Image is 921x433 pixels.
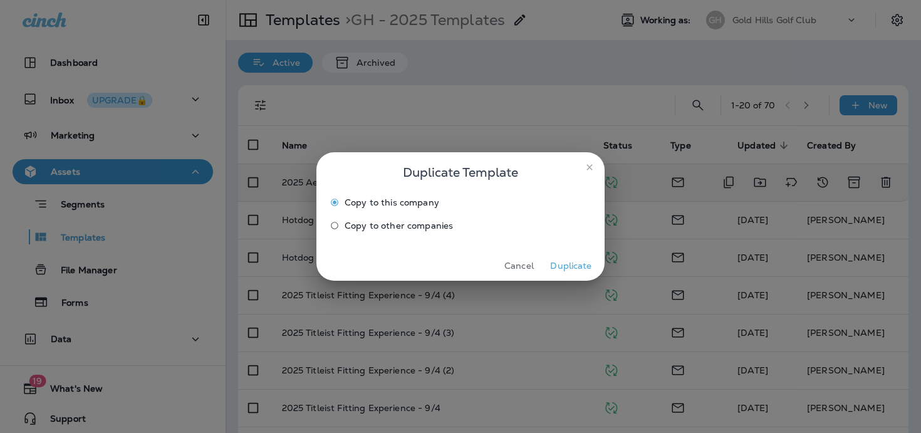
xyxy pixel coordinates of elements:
[345,197,439,207] span: Copy to this company
[548,256,595,276] button: Duplicate
[496,256,543,276] button: Cancel
[345,221,453,231] span: Copy to other companies
[580,157,600,177] button: close
[403,162,518,182] span: Duplicate Template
